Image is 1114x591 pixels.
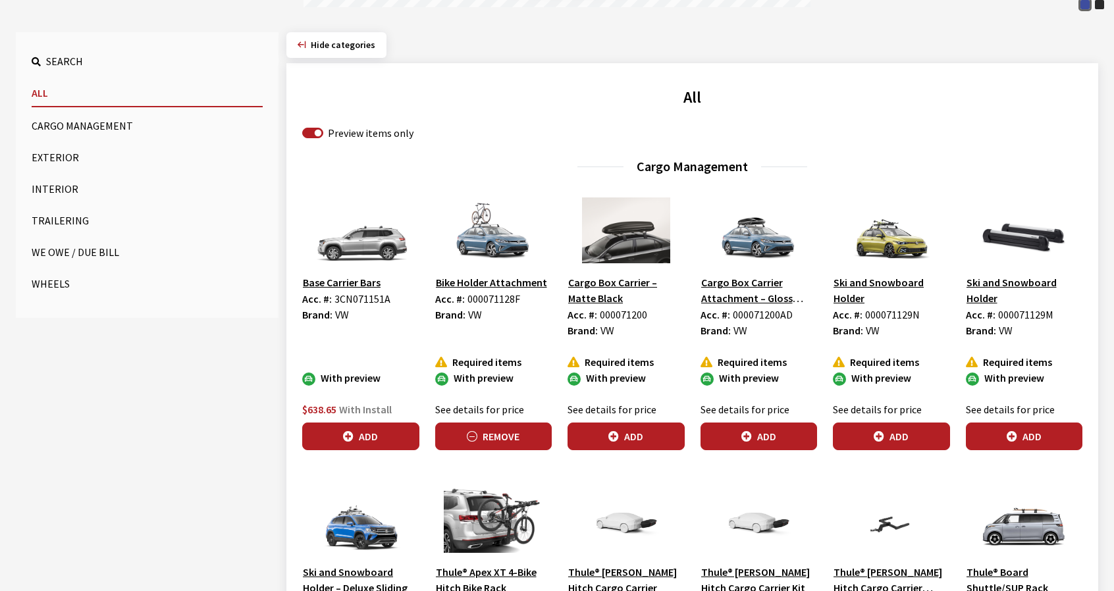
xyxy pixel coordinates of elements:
label: See details for price [833,401,922,417]
button: Cargo Box Carrier – Matte Black [568,274,685,307]
label: Brand: [435,307,465,322]
img: Image for Thule® Arcos Hitch Cargo Carrier Kit [701,487,818,553]
span: Search [46,55,83,68]
button: Add [701,423,818,450]
img: Image for Bike Holder Attachment [435,197,552,263]
span: VW [468,308,482,321]
h3: Cargo Management [302,157,1082,176]
div: With preview [435,370,552,386]
span: VW [600,324,614,337]
span: VW [999,324,1013,337]
label: Acc. #: [568,307,597,322]
label: Acc. #: [302,291,332,307]
span: $638.65 [302,403,336,416]
img: Image for Ski and Snowboard Holder [966,197,1083,263]
button: All [32,80,263,107]
span: 000071200AD [733,308,793,321]
label: Acc. #: [966,307,995,322]
button: Hide categories [286,32,386,58]
label: See details for price [435,401,524,417]
span: Click to hide category section. [311,39,375,51]
span: 3CN071151A [334,292,390,305]
img: Image for Thule® Apex XT 4-Bike Hitch Bike Rack [435,487,552,553]
div: Required items [966,354,1083,370]
img: Image for Ski and Snowboard Holder – Deluxe Sliding [302,487,419,553]
button: Bike Holder Attachment [435,274,548,291]
div: With preview [966,370,1083,386]
label: See details for price [701,401,789,417]
span: VW [733,324,747,337]
button: Interior [32,176,263,202]
img: Image for Ski and Snowboard Holder [833,197,950,263]
img: Image for Thule® Arcos Hitch Cargo Carrier Platform [833,487,950,553]
div: Required items [701,354,818,370]
div: Required items [435,354,552,370]
button: Cargo Management [32,113,263,139]
span: 000071129M [998,308,1053,321]
label: Acc. #: [435,291,465,307]
div: Required items [833,354,950,370]
button: Cargo Box Carrier Attachment – Gloss Black [701,274,818,307]
img: Image for Cargo Box Carrier Attachment – Gloss Black [701,197,818,263]
h2: All [302,86,1082,109]
img: Image for Cargo Box Carrier – Matte Black [568,197,685,263]
button: Add [568,423,685,450]
div: With preview [568,370,685,386]
label: Brand: [701,322,731,338]
button: Ski and Snowboard Holder [833,274,950,307]
label: Brand: [833,322,863,338]
span: VW [335,308,349,321]
div: With preview [833,370,950,386]
label: Preview items only [328,125,413,141]
img: Image for Base Carrier Bars [302,197,419,263]
button: Trailering [32,207,263,234]
span: With Install [339,403,392,416]
label: See details for price [966,401,1055,417]
div: With preview [302,370,419,386]
img: Image for Thule® Board Shuttle&#x2F;SUP Rack [966,487,1083,553]
button: Base Carrier Bars [302,274,381,291]
label: Brand: [302,307,332,322]
button: Wheels [32,270,263,297]
button: Remove [435,423,552,450]
label: Acc. #: [701,307,730,322]
button: Add [833,423,950,450]
span: 000071128F [467,292,520,305]
span: 000071200 [600,308,647,321]
button: Add [302,423,419,450]
span: 000071129N [865,308,920,321]
button: Exterior [32,144,263,170]
label: Acc. #: [833,307,862,322]
button: Add [966,423,1083,450]
label: See details for price [568,401,656,417]
span: VW [866,324,880,337]
div: Required items [568,354,685,370]
div: With preview [701,370,818,386]
label: Brand: [966,322,996,338]
label: Brand: [568,322,598,338]
button: We Owe / Due Bill [32,239,263,265]
img: Image for Thule® Arcos Hitch Cargo Carrier [568,487,685,553]
button: Ski and Snowboard Holder [966,274,1083,307]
